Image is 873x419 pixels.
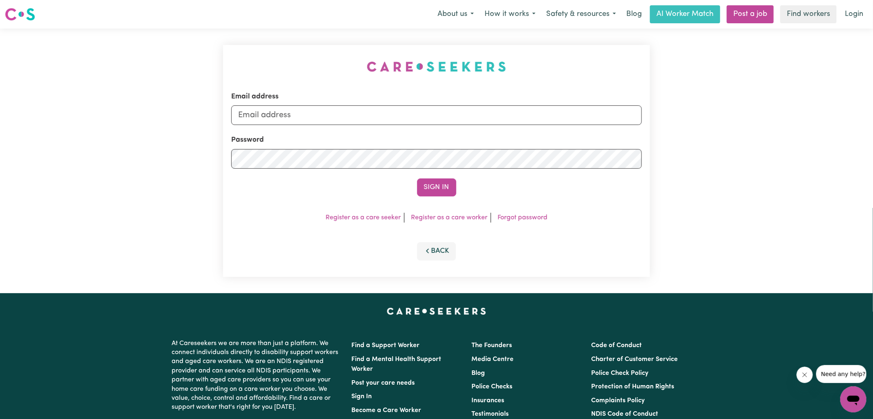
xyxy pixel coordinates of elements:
a: Blog [621,5,647,23]
a: The Founders [471,342,512,349]
a: Find workers [780,5,837,23]
a: Insurances [471,397,504,404]
a: Code of Conduct [591,342,642,349]
iframe: Close message [797,367,813,383]
label: Email address [231,91,279,102]
a: Register as a care seeker [326,214,401,221]
a: Complaints Policy [591,397,645,404]
a: Police Checks [471,383,512,390]
button: How it works [479,6,541,23]
a: Find a Mental Health Support Worker [352,356,442,372]
a: Protection of Human Rights [591,383,674,390]
a: Sign In [352,393,372,400]
a: AI Worker Match [650,5,720,23]
a: Register as a care worker [411,214,487,221]
a: Post a job [727,5,774,23]
button: Back [417,242,456,260]
iframe: Button to launch messaging window [840,386,866,412]
a: Careseekers logo [5,5,35,24]
a: Blog [471,370,485,377]
a: Post your care needs [352,380,415,386]
a: Charter of Customer Service [591,356,678,363]
a: Careseekers home page [387,308,486,314]
img: Careseekers logo [5,7,35,22]
label: Password [231,135,264,145]
button: Safety & resources [541,6,621,23]
a: Login [840,5,868,23]
a: Forgot password [498,214,547,221]
button: About us [432,6,479,23]
a: Testimonials [471,411,509,417]
a: NDIS Code of Conduct [591,411,658,417]
a: Become a Care Worker [352,407,422,414]
input: Email address [231,105,642,125]
p: At Careseekers we are more than just a platform. We connect individuals directly to disability su... [172,336,342,415]
a: Find a Support Worker [352,342,420,349]
a: Police Check Policy [591,370,648,377]
button: Sign In [417,178,456,196]
a: Media Centre [471,356,514,363]
iframe: Message from company [816,365,866,383]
